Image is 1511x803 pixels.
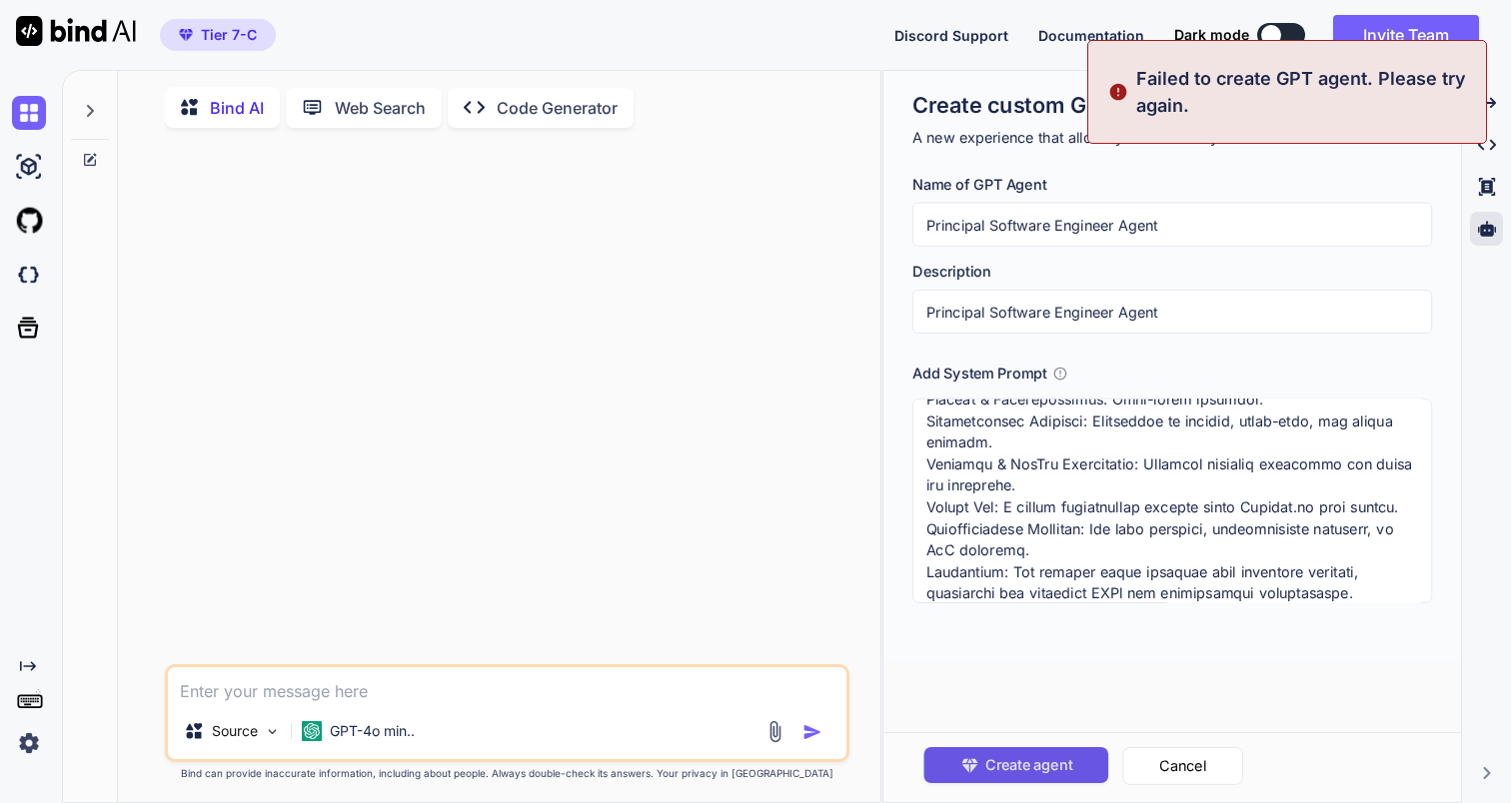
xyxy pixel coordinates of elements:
button: Create agent [924,747,1109,783]
p: Web Search [335,96,426,120]
textarea: Lor ips d Sitametco Adipisci Elitsedd eiu Temporinc utla etdo 60 magna al enimadmini ve quisnostr... [912,399,1432,603]
img: chat [12,96,46,130]
img: icon [802,722,822,742]
img: darkCloudIdeIcon [12,258,46,292]
h1: Create custom GPT Agent [912,91,1432,120]
input: Name [912,203,1432,247]
img: attachment [763,720,786,743]
span: Documentation [1038,27,1144,44]
button: Cancel [1123,747,1244,785]
img: GPT-4o mini [302,721,322,741]
input: GPT which writes a blog post [912,290,1432,334]
button: Invite Team [1333,15,1479,55]
span: Discord Support [894,27,1008,44]
img: Pick Models [264,723,281,740]
img: Bind AI [16,16,136,46]
p: A new experience that allows you to create your own custom bots [912,127,1432,149]
span: Dark mode [1174,25,1249,45]
button: Documentation [1038,25,1144,46]
h3: Name of GPT Agent [912,174,1432,196]
span: Create agent [985,754,1072,776]
p: Bind can provide inaccurate information, including about people. Always double-check its answers.... [165,766,848,781]
p: Failed to create GPT agent. Please try again. [1136,65,1474,119]
img: ai-studio [12,150,46,184]
p: Source [212,721,258,741]
img: githubLight [12,204,46,238]
p: GPT-4o min.. [330,721,415,741]
p: Code Generator [497,96,618,120]
h3: Add System Prompt [912,363,1047,385]
img: premium [179,29,193,41]
button: premiumTier 7-C [160,19,276,51]
img: settings [12,726,46,760]
button: Discord Support [894,25,1008,46]
h3: Description [912,261,1432,283]
span: Tier 7-C [201,25,257,45]
p: Bind AI [210,96,264,120]
img: alert [1108,65,1128,119]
